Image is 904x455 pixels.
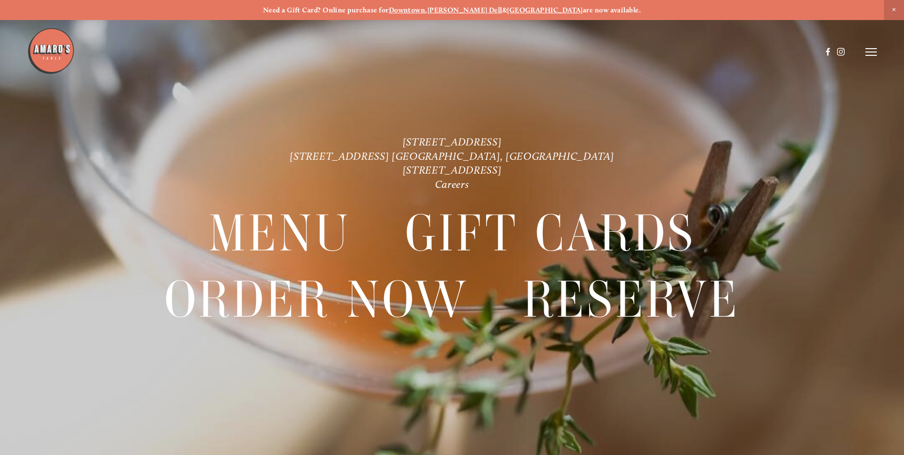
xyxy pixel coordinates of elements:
a: [PERSON_NAME] Dell [427,6,502,14]
a: Reserve [523,267,740,332]
strong: , [425,6,427,14]
span: Gift Cards [405,201,695,266]
a: [STREET_ADDRESS] [GEOGRAPHIC_DATA], [GEOGRAPHIC_DATA] [290,150,614,163]
a: Downtown [389,6,426,14]
img: Amaro's Table [27,27,75,75]
strong: are now available. [583,6,641,14]
a: [GEOGRAPHIC_DATA] [507,6,583,14]
a: Menu [209,201,351,266]
a: Order Now [164,267,468,332]
a: Gift Cards [405,201,695,266]
strong: Need a Gift Card? Online purchase for [263,6,389,14]
a: [STREET_ADDRESS] [403,164,502,176]
a: Careers [435,178,469,191]
a: [STREET_ADDRESS] [403,135,502,148]
strong: & [502,6,507,14]
span: Menu [209,201,351,266]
